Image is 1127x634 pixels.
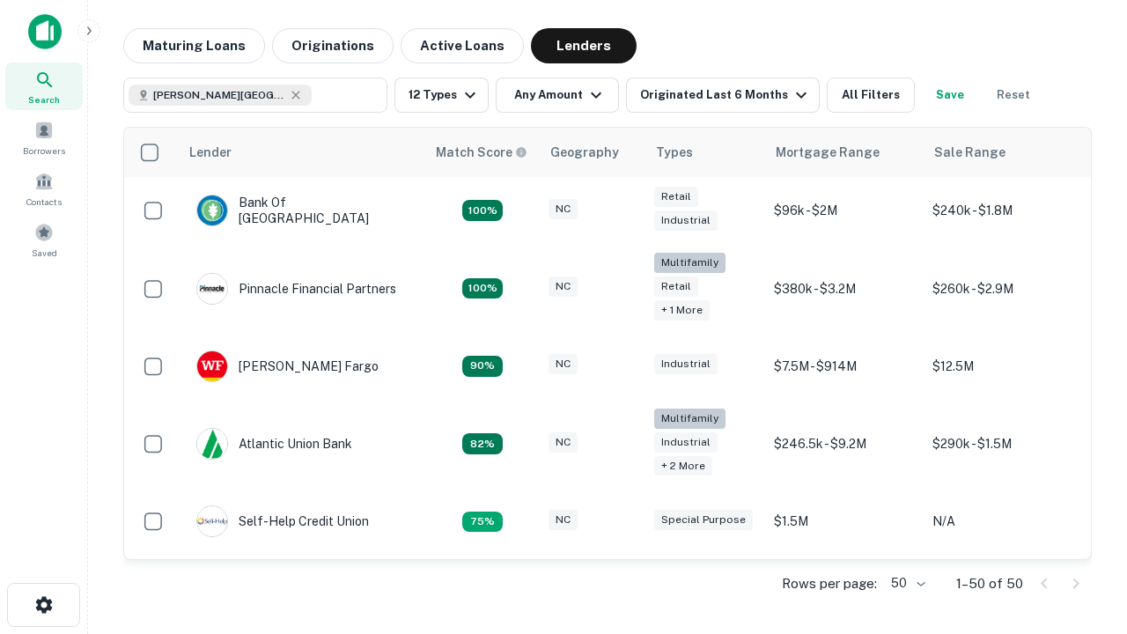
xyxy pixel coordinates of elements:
[765,244,924,333] td: $380k - $3.2M
[550,142,619,163] div: Geography
[765,128,924,177] th: Mortgage Range
[640,85,812,106] div: Originated Last 6 Months
[549,199,578,219] div: NC
[924,400,1082,489] td: $290k - $1.5M
[272,28,394,63] button: Originations
[776,142,880,163] div: Mortgage Range
[765,333,924,400] td: $7.5M - $914M
[189,142,232,163] div: Lender
[549,354,578,374] div: NC
[197,429,227,459] img: picture
[827,77,915,113] button: All Filters
[549,276,578,297] div: NC
[924,244,1082,333] td: $260k - $2.9M
[462,278,503,299] div: Matching Properties: 24, hasApolloMatch: undefined
[656,142,693,163] div: Types
[28,92,60,107] span: Search
[462,433,503,454] div: Matching Properties: 11, hasApolloMatch: undefined
[531,28,637,63] button: Lenders
[765,177,924,244] td: $96k - $2M
[394,77,489,113] button: 12 Types
[654,253,726,273] div: Multifamily
[5,165,83,212] a: Contacts
[196,428,352,460] div: Atlantic Union Bank
[549,510,578,530] div: NC
[922,77,978,113] button: Save your search to get updates of matches that match your search criteria.
[956,573,1023,594] p: 1–50 of 50
[462,200,503,221] div: Matching Properties: 14, hasApolloMatch: undefined
[23,144,65,158] span: Borrowers
[924,488,1082,555] td: N/A
[985,77,1042,113] button: Reset
[654,409,726,429] div: Multifamily
[5,63,83,110] a: Search
[1039,493,1127,578] iframe: Chat Widget
[540,128,645,177] th: Geography
[5,216,83,263] a: Saved
[765,488,924,555] td: $1.5M
[654,432,718,453] div: Industrial
[654,276,698,297] div: Retail
[5,114,83,161] a: Borrowers
[462,356,503,377] div: Matching Properties: 12, hasApolloMatch: undefined
[196,505,369,537] div: Self-help Credit Union
[924,128,1082,177] th: Sale Range
[197,506,227,536] img: picture
[884,571,928,596] div: 50
[196,195,408,226] div: Bank Of [GEOGRAPHIC_DATA]
[436,143,524,162] h6: Match Score
[654,187,698,207] div: Retail
[654,210,718,231] div: Industrial
[197,274,227,304] img: picture
[32,246,57,260] span: Saved
[549,432,578,453] div: NC
[197,351,227,381] img: picture
[436,143,527,162] div: Capitalize uses an advanced AI algorithm to match your search with the best lender. The match sco...
[196,273,396,305] div: Pinnacle Financial Partners
[924,177,1082,244] td: $240k - $1.8M
[26,195,62,209] span: Contacts
[496,77,619,113] button: Any Amount
[934,142,1005,163] div: Sale Range
[654,300,710,321] div: + 1 more
[153,87,285,103] span: [PERSON_NAME][GEOGRAPHIC_DATA], [GEOGRAPHIC_DATA]
[782,573,877,594] p: Rows per page:
[179,128,425,177] th: Lender
[462,512,503,533] div: Matching Properties: 10, hasApolloMatch: undefined
[654,510,753,530] div: Special Purpose
[123,28,265,63] button: Maturing Loans
[196,350,379,382] div: [PERSON_NAME] Fargo
[645,128,765,177] th: Types
[28,14,62,49] img: capitalize-icon.png
[654,456,712,476] div: + 2 more
[626,77,820,113] button: Originated Last 6 Months
[197,195,227,225] img: picture
[765,400,924,489] td: $246.5k - $9.2M
[425,128,540,177] th: Capitalize uses an advanced AI algorithm to match your search with the best lender. The match sco...
[924,333,1082,400] td: $12.5M
[401,28,524,63] button: Active Loans
[654,354,718,374] div: Industrial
